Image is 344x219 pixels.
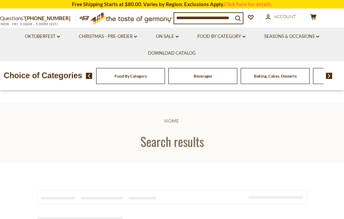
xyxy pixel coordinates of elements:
[274,14,296,19] span: Account
[254,73,297,79] a: Baking, Cakes, Desserts
[115,73,147,79] a: Food By Category
[194,73,212,79] a: Beverages
[25,33,60,40] a: Oktoberfest
[326,73,332,79] img: next arrow
[224,1,272,7] a: Click here for details.
[148,50,196,57] a: Download Catalog
[164,118,179,124] a: Home
[264,33,319,40] a: Seasons & Occasions
[86,73,92,79] img: previous arrow
[25,15,71,21] a: [PHONE_NUMBER]
[21,134,323,149] h1: Search results
[156,33,179,40] a: On Sale
[79,33,137,40] a: Christmas - PRE-ORDER
[266,13,296,20] a: Account
[197,33,245,40] a: Food By Category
